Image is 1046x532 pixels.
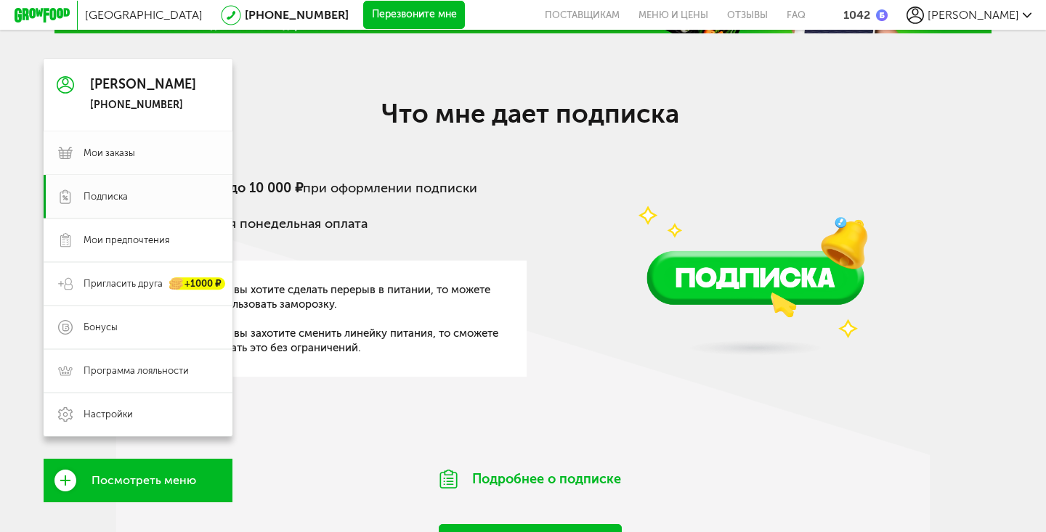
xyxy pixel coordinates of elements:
[599,97,912,372] img: vUQQD42TP1CeN4SU.png
[84,277,163,290] span: Пригласить друга
[400,451,661,507] div: Подробнее о подписке
[85,8,203,22] span: [GEOGRAPHIC_DATA]
[90,99,196,112] div: [PHONE_NUMBER]
[184,180,477,196] span: Скидку при оформлении подписки
[84,364,189,377] span: Программа лояльности
[363,1,465,30] button: Перезвоните мне
[92,474,196,487] span: Посмотреть меню
[84,321,118,334] span: Бонусы
[170,278,225,290] div: +1000 ₽
[84,408,133,421] span: Настройки
[44,459,232,502] a: Посмотреть меню
[90,78,196,92] div: [PERSON_NAME]
[184,216,368,232] span: Удобная понедельная оплата
[44,131,232,175] a: Мои заказы
[240,98,821,129] h2: Что мне дает подписка
[207,282,505,355] span: Если вы хотите сделать перерыв в питании, то можете использовать заморозку. Если вы захотите смен...
[44,218,232,262] a: Мои предпочтения
[44,393,232,436] a: Настройки
[245,8,349,22] a: [PHONE_NUMBER]
[928,8,1019,22] span: [PERSON_NAME]
[84,234,169,247] span: Мои предпочтения
[44,175,232,218] a: Подписка
[84,147,135,160] span: Мои заказы
[843,8,870,22] div: 1042
[44,262,232,306] a: Пригласить друга +1000 ₽
[876,9,888,21] img: bonus_b.cdccf46.png
[44,306,232,349] a: Бонусы
[44,349,232,393] a: Программа лояльности
[230,180,303,196] b: до 10 000 ₽
[84,190,128,203] span: Подписка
